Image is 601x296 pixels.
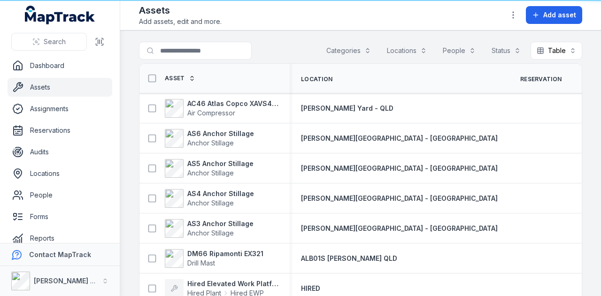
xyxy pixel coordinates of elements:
button: Search [11,33,87,51]
strong: AS5 Anchor Stillage [187,159,254,168]
span: [PERSON_NAME][GEOGRAPHIC_DATA] - [GEOGRAPHIC_DATA] [301,194,498,202]
h2: Assets [139,4,222,17]
span: Reservation [520,76,562,83]
strong: AC46 Atlas Copco XAVS450 [187,99,278,108]
a: [PERSON_NAME][GEOGRAPHIC_DATA] - [GEOGRAPHIC_DATA] [301,164,498,173]
button: Categories [320,42,377,60]
span: Location [301,76,332,83]
a: Asset [165,75,195,82]
span: Anchor Stillage [187,169,234,177]
span: Drill Mast [187,259,215,267]
a: AS3 Anchor StillageAnchor Stillage [165,219,254,238]
a: Assignments [8,99,112,118]
span: Add asset [543,10,576,20]
span: [PERSON_NAME] Yard - QLD [301,104,393,112]
a: AS5 Anchor StillageAnchor Stillage [165,159,254,178]
a: AS6 Anchor StillageAnchor Stillage [165,129,254,148]
strong: [PERSON_NAME] Group [34,277,111,285]
span: Search [44,37,66,46]
span: Air Compressor [187,109,235,117]
button: Add asset [526,6,582,24]
a: Reservations [8,121,112,140]
span: Add assets, edit and more. [139,17,222,26]
a: HIRED [301,284,320,293]
a: People [8,186,112,205]
a: [PERSON_NAME][GEOGRAPHIC_DATA] - [GEOGRAPHIC_DATA] [301,194,498,203]
a: [PERSON_NAME][GEOGRAPHIC_DATA] - [GEOGRAPHIC_DATA] [301,224,498,233]
span: ALB01S [PERSON_NAME] QLD [301,254,397,262]
button: Table [531,42,582,60]
a: [PERSON_NAME][GEOGRAPHIC_DATA] - [GEOGRAPHIC_DATA] [301,134,498,143]
a: Dashboard [8,56,112,75]
strong: AS4 Anchor Stillage [187,189,254,198]
span: Anchor Stillage [187,139,234,147]
a: AS4 Anchor StillageAnchor Stillage [165,189,254,208]
strong: AS6 Anchor Stillage [187,129,254,138]
a: ALB01S [PERSON_NAME] QLD [301,254,397,263]
span: [PERSON_NAME][GEOGRAPHIC_DATA] - [GEOGRAPHIC_DATA] [301,164,498,172]
span: Anchor Stillage [187,229,234,237]
span: [PERSON_NAME][GEOGRAPHIC_DATA] - [GEOGRAPHIC_DATA] [301,224,498,232]
button: Status [485,42,527,60]
span: HIRED [301,284,320,292]
strong: AS3 Anchor Stillage [187,219,254,228]
strong: DM66 Ripamonti EX321 [187,249,263,258]
a: Locations [8,164,112,183]
a: Forms [8,207,112,226]
a: [PERSON_NAME] Yard - QLD [301,104,393,113]
strong: Hired Elevated Work Platform [187,279,278,288]
a: DM66 Ripamonti EX321Drill Mast [165,249,263,268]
a: Assets [8,78,112,97]
span: [PERSON_NAME][GEOGRAPHIC_DATA] - [GEOGRAPHIC_DATA] [301,134,498,142]
a: AC46 Atlas Copco XAVS450Air Compressor [165,99,278,118]
span: Anchor Stillage [187,199,234,207]
button: People [437,42,482,60]
a: MapTrack [25,6,95,24]
a: Reports [8,229,112,248]
a: Audits [8,143,112,161]
strong: Contact MapTrack [29,250,91,258]
span: Asset [165,75,185,82]
button: Locations [381,42,433,60]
